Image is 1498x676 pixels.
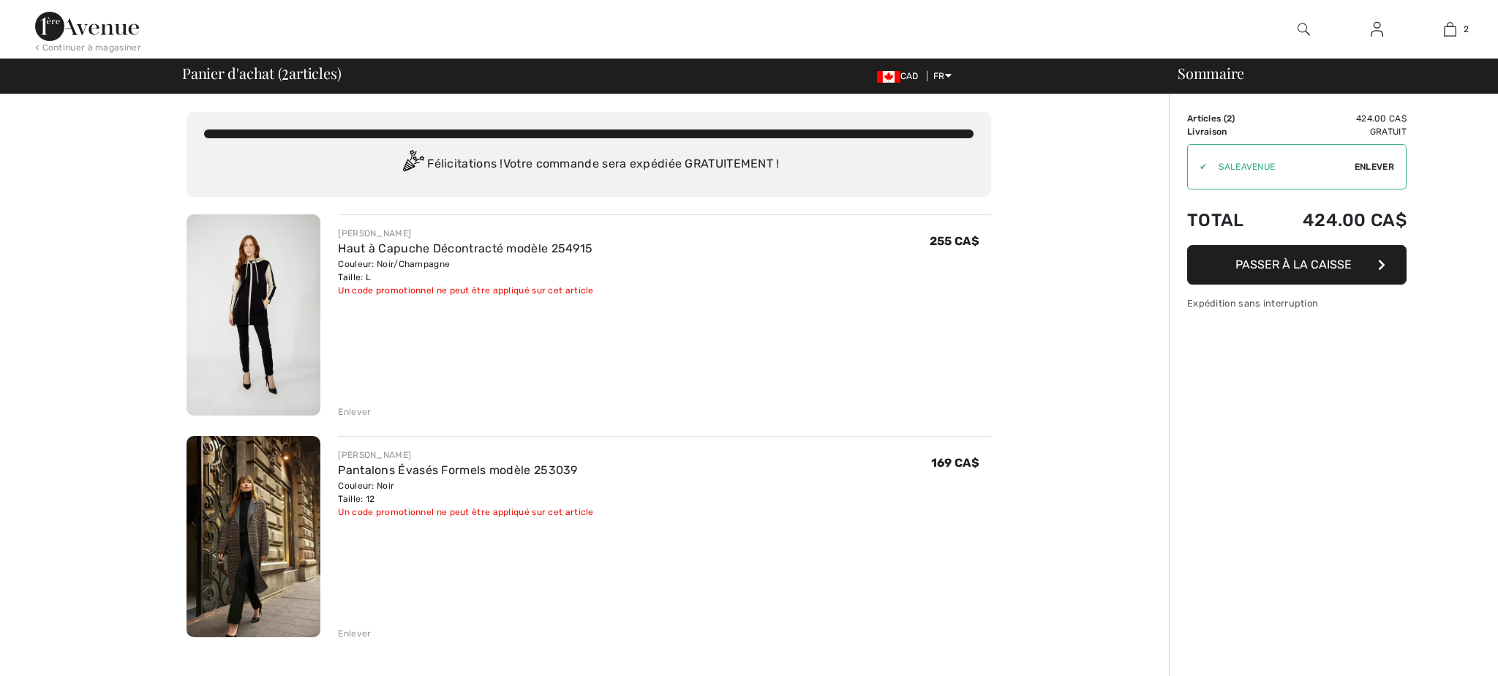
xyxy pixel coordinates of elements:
[338,448,593,462] div: [PERSON_NAME]
[204,150,974,179] div: Félicitations ! Votre commande sera expédiée GRATUITEMENT !
[1265,195,1407,245] td: 424.00 CA$
[1265,125,1407,138] td: Gratuit
[35,41,141,54] div: < Continuer à magasiner
[1188,160,1207,173] div: ✔
[877,71,925,81] span: CAD
[1187,296,1407,310] div: Expédition sans interruption
[1359,20,1395,39] a: Se connecter
[1187,245,1407,285] button: Passer à la caisse
[338,463,577,477] a: Pantalons Évasés Formels modèle 253039
[1187,112,1265,125] td: Articles ( )
[1187,195,1265,245] td: Total
[187,436,320,637] img: Pantalons Évasés Formels modèle 253039
[338,506,593,519] div: Un code promotionnel ne peut être appliqué sur cet article
[1187,125,1265,138] td: Livraison
[933,71,952,81] span: FR
[930,234,979,248] span: 255 CA$
[1265,112,1407,125] td: 424.00 CA$
[187,214,320,416] img: Haut à Capuche Décontracté modèle 254915
[1371,20,1383,38] img: Mes infos
[877,71,900,83] img: Canadian Dollar
[338,479,593,506] div: Couleur: Noir Taille: 12
[1355,160,1394,173] span: Enlever
[1444,20,1456,38] img: Mon panier
[338,258,593,284] div: Couleur: Noir/Champagne Taille: L
[338,241,592,255] a: Haut à Capuche Décontracté modèle 254915
[338,284,593,297] div: Un code promotionnel ne peut être appliqué sur cet article
[1235,258,1352,271] span: Passer à la caisse
[1207,145,1355,189] input: Code promo
[182,66,341,80] span: Panier d'achat ( articles)
[931,456,979,470] span: 169 CA$
[1464,23,1469,36] span: 2
[398,150,427,179] img: Congratulation2.svg
[338,227,593,240] div: [PERSON_NAME]
[1160,66,1489,80] div: Sommaire
[338,627,371,640] div: Enlever
[1414,20,1486,38] a: 2
[282,62,289,81] span: 2
[35,12,139,41] img: 1ère Avenue
[1227,113,1232,124] span: 2
[338,405,371,418] div: Enlever
[1298,20,1310,38] img: recherche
